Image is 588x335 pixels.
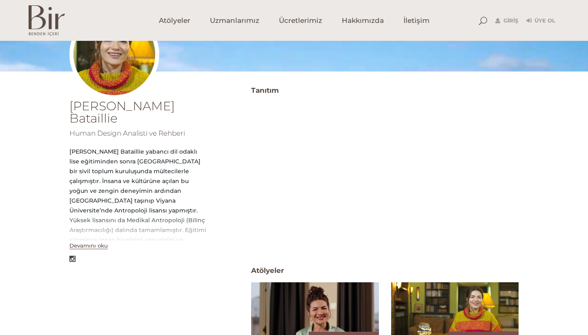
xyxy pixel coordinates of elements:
span: İletişim [403,16,430,25]
span: Atölyeler [251,252,284,277]
h1: [PERSON_NAME] Bataillie [69,100,206,125]
a: Üye Ol [526,16,555,26]
span: Human Design Analisti ve Rehberi [69,129,185,137]
span: Uzmanlarımız [210,16,259,25]
img: elvinprofilfoto-300x300.jpg [69,9,159,99]
button: Devamını oku [69,242,108,249]
a: Giriş [495,16,518,26]
span: Atölyeler [159,16,190,25]
h3: Tanıtım [251,84,519,97]
span: Hakkımızda [342,16,384,25]
span: Ücretlerimiz [279,16,322,25]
